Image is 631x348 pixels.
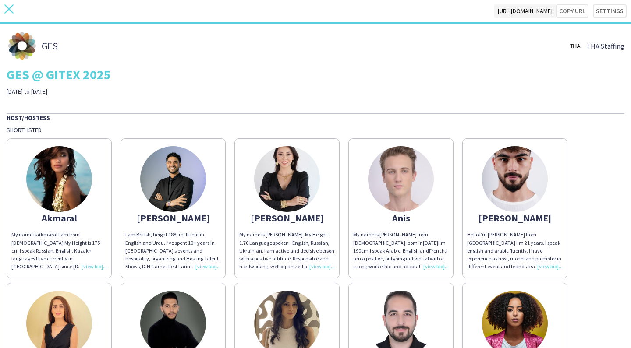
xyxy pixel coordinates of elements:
div: [PERSON_NAME] [467,214,563,222]
span: [URL][DOMAIN_NAME] [494,4,556,18]
span: GES [42,42,58,50]
div: I am British, height 188cm, fluent in English and Urdu. I’ve spent 10+ years in [GEOGRAPHIC_DATA]... [125,231,221,271]
img: thumb-66f58db5b7d32.jpeg [254,146,320,212]
span: French [429,247,445,254]
span: My name is [PERSON_NAME] from [DEMOGRAPHIC_DATA]. born in [353,231,428,246]
img: thumb-63ff74acda6c5.jpeg [368,146,434,212]
span: I speak Arabic, English and [370,247,429,254]
div: Akmaral [11,214,107,222]
div: [PERSON_NAME] [239,214,335,222]
img: thumb-0b1c4840-441c-4cf7-bc0f-fa59e8b685e2..jpg [569,39,582,53]
img: thumb-f294dbbb-dda5-4293-a0e5-1070be48c671.jpg [140,146,206,212]
span: I'm 190cm. [353,239,446,254]
button: Copy url [556,4,588,18]
div: Host/Hostess [7,113,624,122]
img: thumb-439d1ca9-86e5-4916-8579-a07efcc873fd.jpg [7,31,37,61]
div: GES @ GITEX 2025 [7,68,624,81]
div: My name is [PERSON_NAME]. My Height : 1.70 Language spoken - English, Russian, Ukrainian. I am ac... [239,231,335,271]
div: Hello I’m [PERSON_NAME] from [GEOGRAPHIC_DATA] I’m 21 years. I speak english and arabic fluently.... [467,231,563,271]
img: thumb-5fa97999aec46.jpg [26,146,92,212]
div: [DATE] to [DATE] [7,88,223,95]
div: My name is Akmaral I am from [DEMOGRAPHIC_DATA] My Height is 175 cm I speak Russian, English, Kaz... [11,231,107,271]
span: [DATE] [423,239,438,246]
div: [PERSON_NAME] [125,214,221,222]
div: Anis [353,214,449,222]
span: THA Staffing [586,42,624,50]
button: Settings [593,4,627,18]
div: Shortlisted [7,126,624,134]
img: thumb-6509c55700b7f.jpeg [482,146,548,212]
